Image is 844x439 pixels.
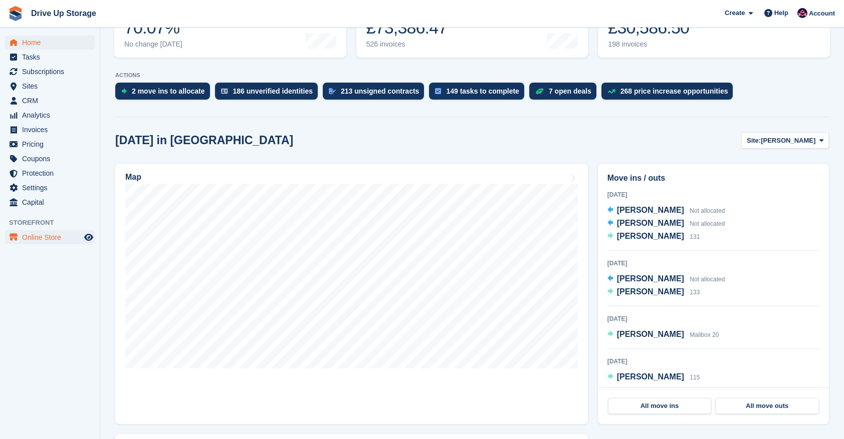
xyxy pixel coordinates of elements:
a: Map [115,164,588,424]
div: 198 invoices [608,40,689,49]
span: [PERSON_NAME] [617,287,684,296]
span: Storefront [9,218,100,228]
a: menu [5,195,95,209]
img: move_ins_to_allocate_icon-fdf77a2bb77ea45bf5b3d319d69a93e2d87916cf1d5bf7949dd705db3b84f3ca.svg [121,88,127,94]
span: Create [725,8,745,18]
a: menu [5,65,95,79]
div: 526 invoices [366,40,448,49]
span: Settings [22,181,82,195]
span: Site: [747,136,761,146]
a: 149 tasks to complete [429,83,529,105]
span: 115 [690,374,700,381]
button: Site: [PERSON_NAME] [741,132,829,149]
span: Tasks [22,50,82,64]
span: Not allocated [690,220,725,227]
span: Analytics [22,108,82,122]
div: 186 unverified identities [233,87,313,95]
img: deal-1b604bf984904fb50ccaf53a9ad4b4a5d6e5aea283cecdc64d6e3604feb123c2.svg [535,88,544,95]
a: menu [5,123,95,137]
a: menu [5,36,95,50]
div: 7 open deals [549,87,591,95]
a: menu [5,108,95,122]
span: Pricing [22,137,82,151]
a: menu [5,94,95,108]
span: [PERSON_NAME] [617,219,684,227]
span: Capital [22,195,82,209]
div: No change [DATE] [124,40,182,49]
a: 213 unsigned contracts [323,83,429,105]
span: [PERSON_NAME] [761,136,815,146]
div: 213 unsigned contracts [341,87,419,95]
div: 70.07% [124,18,182,38]
div: [DATE] [607,190,819,199]
img: task-75834270c22a3079a89374b754ae025e5fb1db73e45f91037f5363f120a921f8.svg [435,88,441,94]
a: [PERSON_NAME] 133 [607,286,700,299]
span: Help [774,8,788,18]
a: Preview store [83,231,95,243]
span: 131 [690,233,700,240]
a: 268 price increase opportunities [601,83,738,105]
div: 2 move ins to allocate [132,87,205,95]
a: 7 open deals [529,83,601,105]
span: [PERSON_NAME] [617,206,684,214]
span: CRM [22,94,82,108]
span: Sites [22,79,82,93]
h2: [DATE] in [GEOGRAPHIC_DATA] [115,134,293,147]
a: [PERSON_NAME] Not allocated [607,273,725,286]
a: [PERSON_NAME] Mailbox 20 [607,328,719,341]
div: 149 tasks to complete [446,87,519,95]
span: Not allocated [690,276,725,283]
img: contract_signature_icon-13c848040528278c33f63329250d36e43548de30e8caae1d1a13099fd9432cc5.svg [329,88,336,94]
h2: Map [125,173,141,182]
a: menu [5,50,95,64]
span: Account [809,9,835,19]
a: All move ins [608,398,712,414]
a: menu [5,166,95,180]
span: [PERSON_NAME] [617,274,684,283]
span: Home [22,36,82,50]
h2: Move ins / outs [607,172,819,184]
a: [PERSON_NAME] Not allocated [607,217,725,230]
a: All move outs [715,398,819,414]
a: 186 unverified identities [215,83,323,105]
a: [PERSON_NAME] Not allocated [607,204,725,217]
div: £30,586.50 [608,18,689,38]
span: Mailbox 20 [690,331,719,338]
span: Coupons [22,152,82,166]
img: Will Google Ads [797,8,807,18]
a: menu [5,137,95,151]
span: Invoices [22,123,82,137]
a: menu [5,79,95,93]
span: [PERSON_NAME] [617,330,684,338]
img: verify_identity-adf6edd0f0f0b5bbfe63781bf79b02c33cf7c696d77639b501bdc392416b5a36.svg [221,88,228,94]
p: ACTIONS [115,72,829,79]
div: [DATE] [607,314,819,323]
span: Subscriptions [22,65,82,79]
img: price_increase_opportunities-93ffe204e8149a01c8c9dc8f82e8f89637d9d84a8eef4429ea346261dce0b2c0.svg [607,89,615,94]
a: [PERSON_NAME] 115 [607,371,700,384]
a: menu [5,230,95,244]
a: menu [5,181,95,195]
div: [DATE] [607,259,819,268]
div: [DATE] [607,357,819,366]
a: menu [5,152,95,166]
span: 133 [690,289,700,296]
div: 268 price increase opportunities [620,87,728,95]
a: Drive Up Storage [27,5,100,22]
span: [PERSON_NAME] [617,232,684,240]
a: 2 move ins to allocate [115,83,215,105]
a: [PERSON_NAME] 131 [607,230,700,243]
img: stora-icon-8386f47178a22dfd0bd8f6a31ec36ba5ce8667c1dd55bd0f319d3a0aa187defe.svg [8,6,23,21]
span: Online Store [22,230,82,244]
span: Protection [22,166,82,180]
span: [PERSON_NAME] [617,372,684,381]
span: Not allocated [690,207,725,214]
div: £73,386.47 [366,18,448,38]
